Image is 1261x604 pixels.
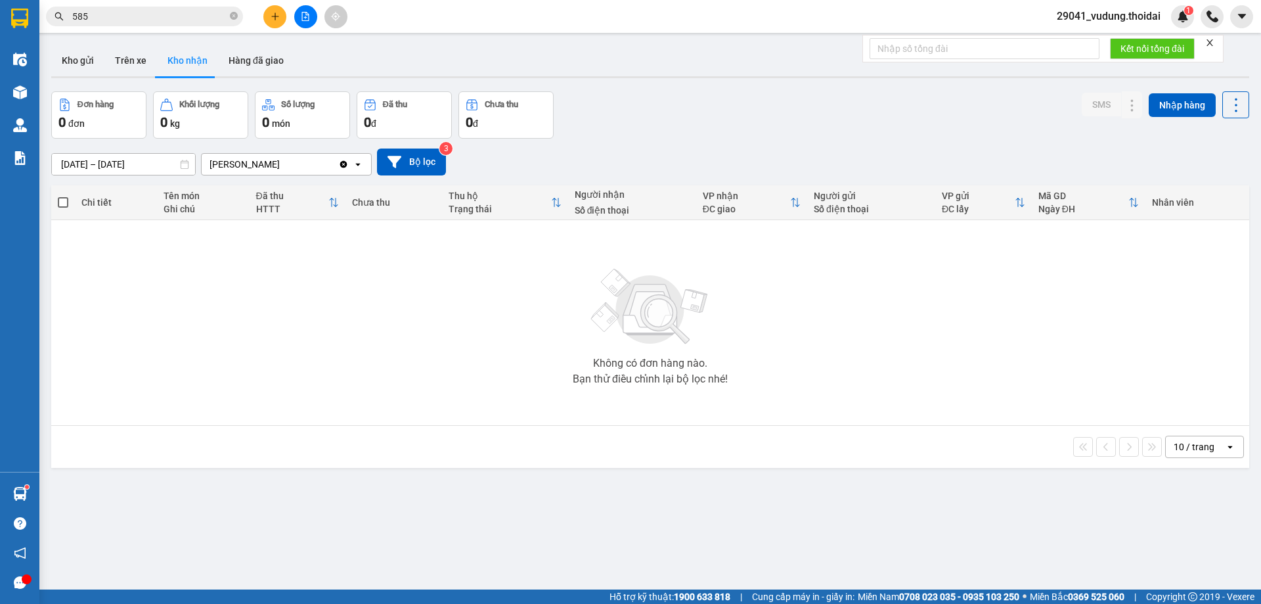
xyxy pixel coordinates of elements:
[575,189,690,200] div: Người nhận
[324,5,347,28] button: aim
[1188,592,1197,601] span: copyright
[14,547,26,559] span: notification
[52,154,195,175] input: Select a date range.
[449,191,551,201] div: Thu hộ
[1186,6,1191,15] span: 1
[942,204,1015,214] div: ĐC lấy
[814,191,929,201] div: Người gửi
[1152,197,1243,208] div: Nhân viên
[281,100,315,109] div: Số lượng
[352,197,435,208] div: Chưa thu
[1046,8,1171,24] span: 29041_vudung.thoidai
[14,517,26,530] span: question-circle
[1174,440,1214,453] div: 10 / trang
[899,592,1019,602] strong: 0708 023 035 - 0935 103 250
[1177,11,1189,22] img: icon-new-feature
[442,185,568,220] th: Toggle SortBy
[338,159,349,170] svg: Clear value
[68,118,85,129] span: đơn
[1149,93,1216,117] button: Nhập hàng
[51,91,146,139] button: Đơn hàng0đơn
[14,576,26,589] span: message
[1230,5,1253,28] button: caret-down
[1023,594,1027,599] span: ⚪️
[1225,442,1235,452] svg: open
[364,114,371,130] span: 0
[458,91,554,139] button: Chưa thu0đ
[281,158,282,171] input: Selected Lý Nhân.
[740,590,742,604] span: |
[383,100,407,109] div: Đã thu
[164,204,243,214] div: Ghi chú
[170,118,180,129] span: kg
[449,204,551,214] div: Trạng thái
[104,45,157,76] button: Trên xe
[1120,41,1184,56] span: Kết nối tổng đài
[210,158,280,171] div: [PERSON_NAME]
[164,191,243,201] div: Tên món
[25,485,29,489] sup: 1
[573,374,728,384] div: Bạn thử điều chỉnh lại bộ lọc nhé!
[1184,6,1193,15] sup: 1
[262,114,269,130] span: 0
[13,487,27,501] img: warehouse-icon
[55,12,64,21] span: search
[230,12,238,20] span: close-circle
[230,11,238,23] span: close-circle
[1038,191,1128,201] div: Mã GD
[870,38,1099,59] input: Nhập số tổng đài
[674,592,730,602] strong: 1900 633 818
[11,9,28,28] img: logo-vxr
[256,191,329,201] div: Đã thu
[72,9,227,24] input: Tìm tên, số ĐT hoặc mã đơn
[466,114,473,130] span: 0
[1038,204,1128,214] div: Ngày ĐH
[609,590,730,604] span: Hỗ trợ kỹ thuật:
[1082,93,1121,116] button: SMS
[77,100,114,109] div: Đơn hàng
[1068,592,1124,602] strong: 0369 525 060
[1110,38,1195,59] button: Kết nối tổng đài
[942,191,1015,201] div: VP gửi
[1206,11,1218,22] img: phone-icon
[13,85,27,99] img: warehouse-icon
[1134,590,1136,604] span: |
[371,118,376,129] span: đ
[263,5,286,28] button: plus
[13,151,27,165] img: solution-icon
[752,590,854,604] span: Cung cấp máy in - giấy in:
[593,358,707,369] div: Không có đơn hàng nào.
[179,100,219,109] div: Khối lượng
[51,45,104,76] button: Kho gửi
[13,118,27,132] img: warehouse-icon
[218,45,294,76] button: Hàng đã giao
[703,204,790,214] div: ĐC giao
[272,118,290,129] span: món
[377,149,446,175] button: Bộ lọc
[255,91,350,139] button: Số lượng0món
[331,12,340,21] span: aim
[58,114,66,130] span: 0
[256,204,329,214] div: HTTT
[1032,185,1145,220] th: Toggle SortBy
[1205,38,1214,47] span: close
[160,114,167,130] span: 0
[485,100,518,109] div: Chưa thu
[157,45,218,76] button: Kho nhận
[814,204,929,214] div: Số điện thoại
[575,205,690,216] div: Số điện thoại
[703,191,790,201] div: VP nhận
[294,5,317,28] button: file-add
[81,197,150,208] div: Chi tiết
[696,185,807,220] th: Toggle SortBy
[13,53,27,66] img: warehouse-icon
[357,91,452,139] button: Đã thu0đ
[585,261,716,353] img: svg+xml;base64,PHN2ZyBjbGFzcz0ibGlzdC1wbHVnX19zdmciIHhtbG5zPSJodHRwOi8vd3d3LnczLm9yZy8yMDAwL3N2Zy...
[1030,590,1124,604] span: Miền Bắc
[1236,11,1248,22] span: caret-down
[271,12,280,21] span: plus
[935,185,1032,220] th: Toggle SortBy
[858,590,1019,604] span: Miền Nam
[473,118,478,129] span: đ
[153,91,248,139] button: Khối lượng0kg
